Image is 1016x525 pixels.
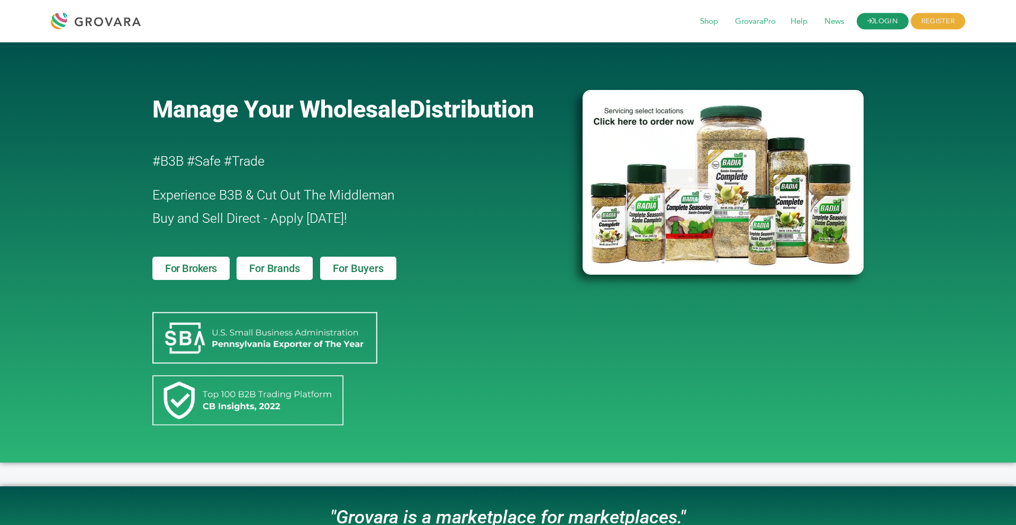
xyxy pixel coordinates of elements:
a: Shop [693,16,725,28]
span: For Brokers [165,263,217,274]
span: Shop [693,12,725,32]
span: For Buyers [333,263,384,274]
span: Buy and Sell Direct - Apply [DATE]! [152,211,347,226]
a: For Brands [237,257,312,280]
a: Help [783,16,815,28]
a: GrovaraPro [728,16,783,28]
span: For Brands [249,263,300,274]
span: News [817,12,851,32]
a: News [817,16,851,28]
a: LOGIN [857,13,909,30]
h2: #B3B #Safe #Trade [152,150,522,173]
span: Distribution [410,95,534,123]
a: For Brokers [152,257,230,280]
span: Help [783,12,815,32]
span: GrovaraPro [728,12,783,32]
a: For Buyers [320,257,396,280]
span: Manage Your Wholesale [152,95,410,123]
a: Manage Your WholesaleDistribution [152,95,565,123]
span: REGISTER [911,13,965,30]
span: Experience B3B & Cut Out The Middleman [152,187,395,203]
